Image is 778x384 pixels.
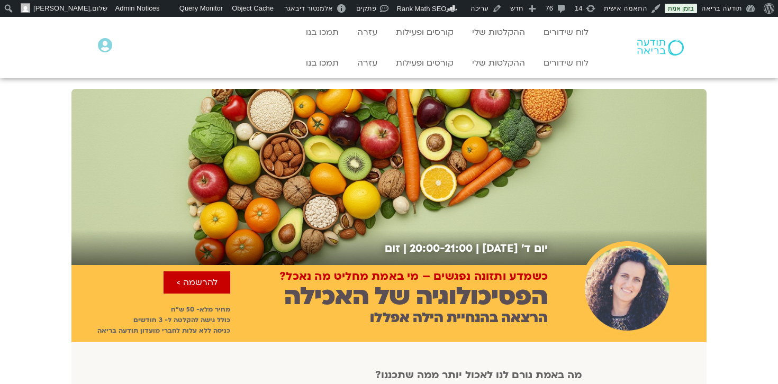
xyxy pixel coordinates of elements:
a: להרשמה > [164,271,230,294]
a: קורסים ופעילות [391,22,459,42]
h2: הרצאה בהנחיית הילה אפללו [370,310,548,326]
p: מחיר מלא- 50 ש״ח כולל גישה להקלטה ל- 3 חודשים כניסה ללא עלות לחברי מועדון תודעה בריאה [71,304,230,336]
a: לוח שידורים [538,22,594,42]
a: תמכו בנו [301,53,344,73]
h2: יום ד׳ [DATE] | 20:00-21:00 | זום [71,242,548,254]
a: עזרה [352,53,383,73]
a: עזרה [352,22,383,42]
a: לוח שידורים [538,53,594,73]
h2: כשמדע ותזונה נפגשים – מי באמת מחליט מה נאכל? [279,270,548,283]
h2: הפסיכולוגיה של האכילה [284,282,548,310]
span: [PERSON_NAME] [33,4,90,12]
img: תודעה בריאה [637,40,684,56]
a: תמכו בנו [301,22,344,42]
a: ההקלטות שלי [467,22,530,42]
span: להרשמה > [176,278,218,287]
a: קורסים ופעילות [391,53,459,73]
a: בזמן אמת [665,4,697,13]
a: ההקלטות שלי [467,53,530,73]
span: Rank Math SEO [397,5,447,13]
